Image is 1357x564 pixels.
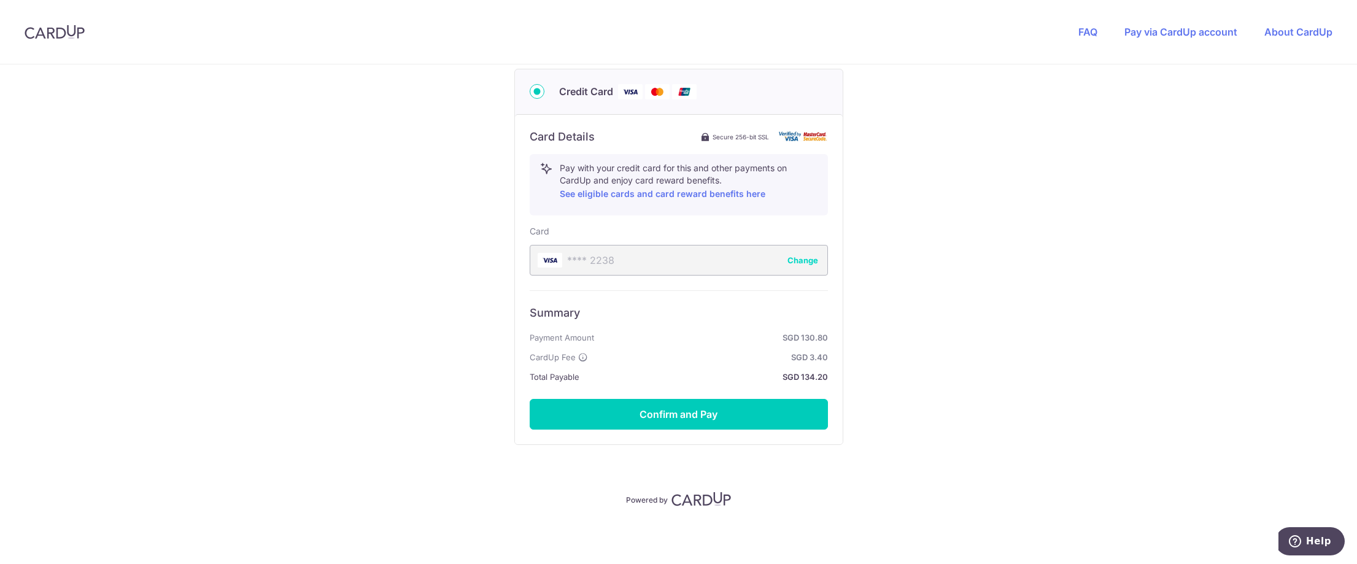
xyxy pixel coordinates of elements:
[779,131,828,142] img: card secure
[25,25,85,39] img: CardUp
[530,350,576,365] span: CardUp Fee
[618,84,643,99] img: Visa
[530,369,579,384] span: Total Payable
[671,492,732,506] img: CardUp
[530,330,594,345] span: Payment Amount
[626,493,668,505] p: Powered by
[672,84,697,99] img: Union Pay
[559,84,613,99] span: Credit Card
[599,330,828,345] strong: SGD 130.80
[1124,26,1237,38] a: Pay via CardUp account
[530,84,828,99] div: Credit Card Visa Mastercard Union Pay
[560,162,818,201] p: Pay with your credit card for this and other payments on CardUp and enjoy card reward benefits.
[584,369,828,384] strong: SGD 134.20
[593,350,828,365] strong: SGD 3.40
[530,225,549,238] label: Card
[530,306,828,320] h6: Summary
[645,84,670,99] img: Mastercard
[1078,26,1097,38] a: FAQ
[1264,26,1332,38] a: About CardUp
[713,132,769,142] span: Secure 256-bit SSL
[1278,527,1345,558] iframe: Opens a widget where you can find more information
[560,188,765,199] a: See eligible cards and card reward benefits here
[530,129,595,144] h6: Card Details
[787,254,818,266] button: Change
[530,399,828,430] button: Confirm and Pay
